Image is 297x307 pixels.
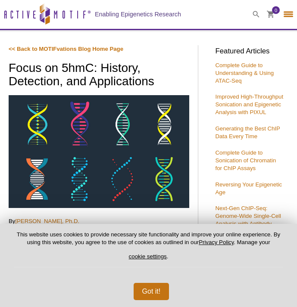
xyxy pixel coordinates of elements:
button: cookie settings [129,253,167,260]
a: [PERSON_NAME], Ph.D. [15,218,79,224]
span: 0 [275,6,277,14]
h3: Featured Articles [216,48,284,55]
a: << Back to MOTIFvations Blog Home Page [9,46,123,52]
h2: Enabling Epigenetics Research [95,10,181,18]
a: Complete Guide to Sonication of Chromatin for ChIP Assays [216,149,276,171]
img: DNA Strands [9,95,189,208]
a: Complete Guide to Understanding & Using ATAC-Seq [216,62,274,84]
button: Got it! [134,283,169,300]
a: Reversing Your Epigenetic Age [216,181,282,195]
a: Generating the Best ChIP Data Every Time [216,125,280,140]
a: Improved High-Throughput Sonication and Epigenetic Analysis with PIXUL [216,93,284,115]
a: Next-Gen ChIP-Seq: Genome-Wide Single-Cell Analysis with Antibody-Guided Chromatin Tagmentation M... [216,205,281,242]
a: 0 [267,11,275,20]
h1: Focus on 5hmC: History, Detection, and Applications [9,62,189,89]
p: By [9,217,189,225]
a: Privacy Policy [199,239,234,245]
p: This website uses cookies to provide necessary site functionality and improve your online experie... [14,231,283,267]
